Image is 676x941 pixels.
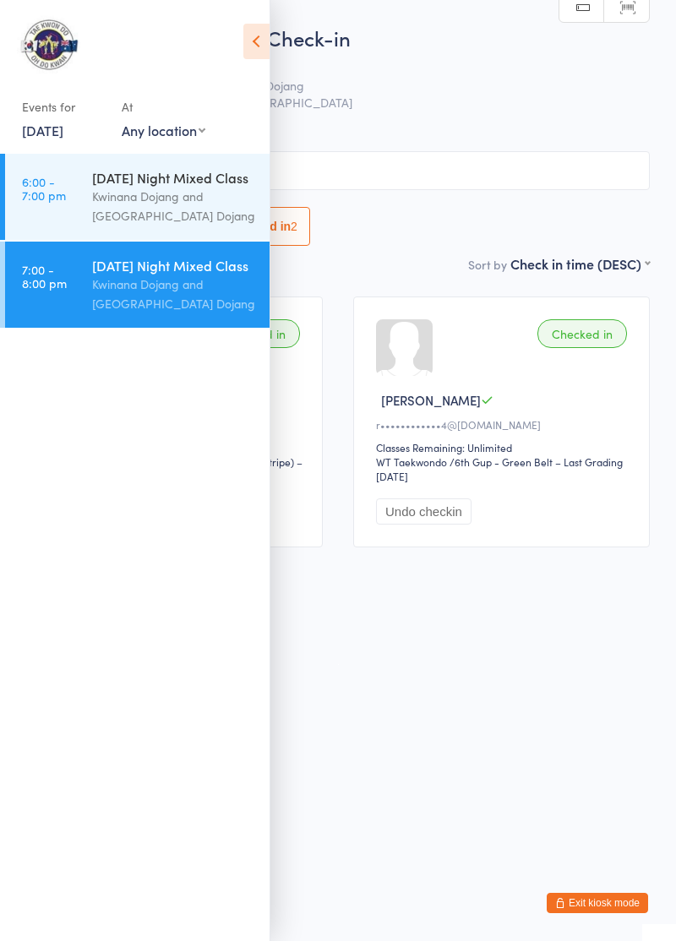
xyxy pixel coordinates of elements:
[376,498,472,525] button: Undo checkin
[468,256,507,273] label: Sort by
[376,454,623,483] span: / 6th Gup - Green Belt – Last Grading [DATE]
[376,440,632,454] div: Classes Remaining: Unlimited
[26,24,650,52] h2: [DATE] Night Mixed Class Check-in
[92,275,255,313] div: Kwinana Dojang and [GEOGRAPHIC_DATA] Dojang
[376,417,632,432] div: r••••••••••••4@[DOMAIN_NAME]
[376,454,447,469] div: WT Taekwondo
[122,93,205,121] div: At
[5,154,270,240] a: 6:00 -7:00 pm[DATE] Night Mixed ClassKwinana Dojang and [GEOGRAPHIC_DATA] Dojang
[22,121,63,139] a: [DATE]
[26,60,624,77] span: [DATE] 7:00pm
[26,111,650,128] span: WT Taekwondo
[537,319,627,348] div: Checked in
[26,94,624,111] span: [PERSON_NAME] [PERSON_NAME] - [GEOGRAPHIC_DATA]
[26,151,650,190] input: Search
[122,121,205,139] div: Any location
[510,254,650,273] div: Check in time (DESC)
[547,893,648,913] button: Exit kiosk mode
[291,220,297,233] div: 2
[17,13,80,76] img: Taekwondo Oh Do Kwan Kwinana
[22,93,105,121] div: Events for
[92,168,255,187] div: [DATE] Night Mixed Class
[5,242,270,328] a: 7:00 -8:00 pm[DATE] Night Mixed ClassKwinana Dojang and [GEOGRAPHIC_DATA] Dojang
[92,187,255,226] div: Kwinana Dojang and [GEOGRAPHIC_DATA] Dojang
[92,256,255,275] div: [DATE] Night Mixed Class
[22,263,67,290] time: 7:00 - 8:00 pm
[22,175,66,202] time: 6:00 - 7:00 pm
[381,391,481,409] span: [PERSON_NAME]
[26,77,624,94] span: Kwinana Dojang and [GEOGRAPHIC_DATA] Dojang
